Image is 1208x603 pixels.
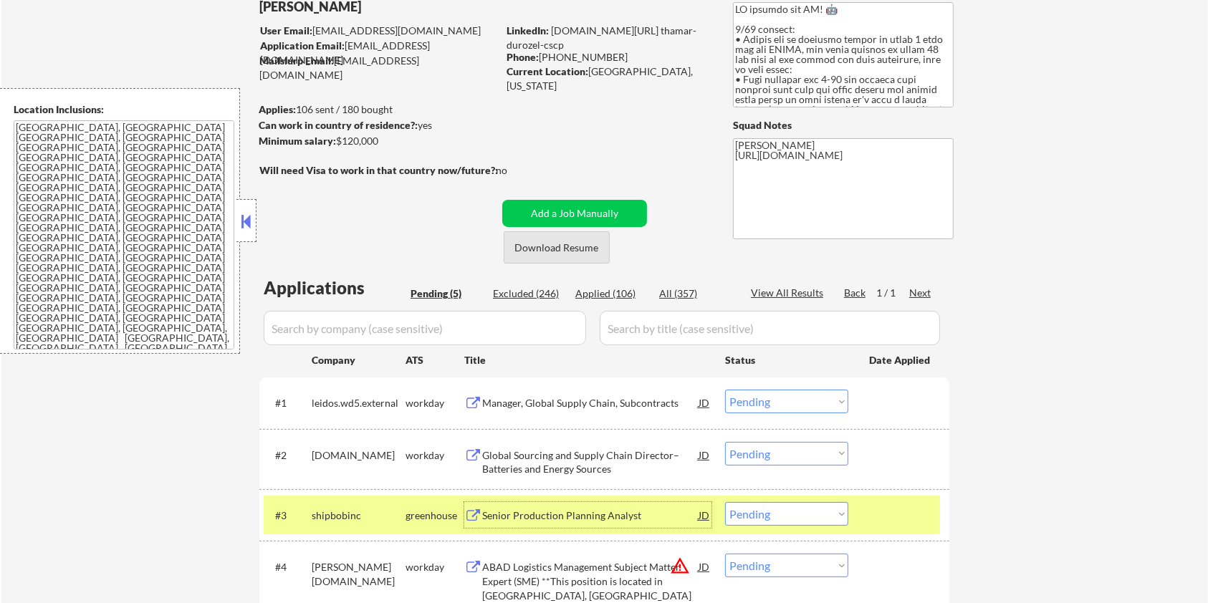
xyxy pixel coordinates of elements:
[659,286,731,301] div: All (357)
[507,24,696,51] a: [DOMAIN_NAME][URL] thamar-durozel-cscp
[259,135,336,147] strong: Minimum salary:
[507,50,709,64] div: [PHONE_NUMBER]
[406,353,464,367] div: ATS
[670,556,690,576] button: warning_amber
[697,442,711,468] div: JD
[260,39,497,67] div: [EMAIL_ADDRESS][DOMAIN_NAME]
[482,508,699,523] div: Senior Production Planning Analyst
[464,353,711,367] div: Title
[844,286,867,300] div: Back
[406,508,464,523] div: greenhouse
[869,353,932,367] div: Date Applied
[496,163,537,178] div: no
[751,286,828,300] div: View All Results
[259,119,418,131] strong: Can work in country of residence?:
[493,286,565,301] div: Excluded (246)
[600,311,940,345] input: Search by title (case sensitive)
[733,118,954,132] div: Squad Notes
[411,286,482,301] div: Pending (5)
[507,51,539,63] strong: Phone:
[504,231,610,264] button: Download Resume
[312,353,406,367] div: Company
[312,560,406,588] div: [PERSON_NAME][DOMAIN_NAME]
[697,502,711,528] div: JD
[259,134,497,148] div: $120,000
[406,448,464,463] div: workday
[259,54,334,67] strong: Mailslurp Email:
[697,554,711,579] div: JD
[259,54,497,82] div: [EMAIL_ADDRESS][DOMAIN_NAME]
[697,390,711,415] div: JD
[275,508,300,523] div: #3
[406,396,464,410] div: workday
[259,118,493,132] div: yes
[259,103,296,115] strong: Applies:
[876,286,909,300] div: 1 / 1
[312,396,406,410] div: leidos.wd5.external
[312,448,406,463] div: [DOMAIN_NAME]
[507,65,588,77] strong: Current Location:
[502,200,647,227] button: Add a Job Manually
[14,102,234,117] div: Location Inclusions:
[275,560,300,574] div: #4
[275,396,300,410] div: #1
[260,39,345,52] strong: Application Email:
[259,164,498,176] strong: Will need Visa to work in that country now/future?:
[406,560,464,574] div: workday
[260,24,497,38] div: [EMAIL_ADDRESS][DOMAIN_NAME]
[725,347,848,372] div: Status
[909,286,932,300] div: Next
[575,286,647,301] div: Applied (106)
[275,448,300,463] div: #2
[482,448,699,476] div: Global Sourcing and Supply Chain Director– Batteries and Energy Sources
[259,102,497,117] div: 106 sent / 180 bought
[312,508,406,523] div: shipbobinc
[260,24,312,37] strong: User Email:
[264,279,406,296] div: Applications
[507,64,709,92] div: [GEOGRAPHIC_DATA], [US_STATE]
[507,24,549,37] strong: LinkedIn:
[482,396,699,410] div: Manager, Global Supply Chain, Subcontracts
[264,311,586,345] input: Search by company (case sensitive)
